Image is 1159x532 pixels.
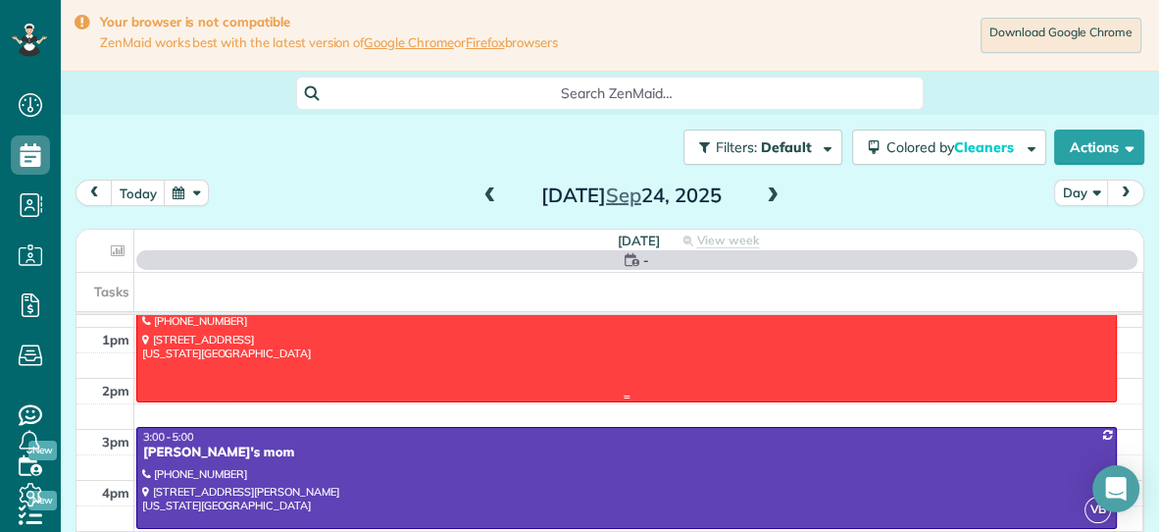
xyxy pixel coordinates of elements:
span: [DATE] [618,233,660,248]
span: 2pm [102,383,129,399]
button: Day [1054,180,1109,206]
a: Google Chrome [364,34,454,50]
a: Filters: Default [674,130,842,165]
a: Download Google Chrome [981,18,1141,53]
button: Actions [1054,130,1144,165]
button: today [111,180,166,206]
button: Colored byCleaners [852,130,1046,165]
h2: [DATE] 24, 2025 [509,185,754,206]
span: 3pm [102,434,129,450]
span: 3:00 - 5:00 [143,430,194,444]
div: [PERSON_NAME]'s mom [142,445,1111,461]
span: VB [1084,497,1111,523]
span: 1pm [102,332,129,347]
button: prev [76,180,113,206]
button: Filters: Default [683,130,842,165]
span: Filters: [716,138,757,156]
span: Colored by [886,138,1021,156]
span: Cleaners [954,138,1017,156]
span: Default [761,138,813,156]
span: 4pm [102,485,129,501]
div: Open Intercom Messenger [1092,465,1139,512]
span: View week [696,233,759,248]
span: Tasks [94,284,129,299]
span: Sep [606,183,641,207]
strong: Your browser is not compatible [100,14,558,30]
span: ZenMaid works best with the latest version of or browsers [100,34,558,51]
a: Firefox [466,34,505,50]
button: next [1107,180,1144,206]
span: - [643,250,649,270]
